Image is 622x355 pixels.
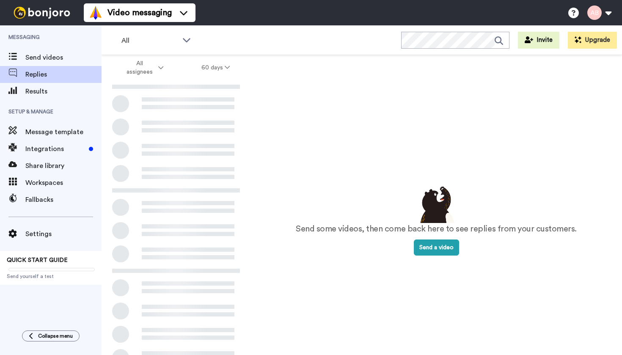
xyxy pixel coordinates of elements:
span: All [121,36,178,46]
p: Send some videos, then come back here to see replies from your customers. [296,223,577,235]
span: Workspaces [25,178,102,188]
span: QUICK START GUIDE [7,257,68,263]
span: Share library [25,161,102,171]
span: Settings [25,229,102,239]
button: Upgrade [568,32,617,49]
span: Send yourself a test [7,273,95,280]
button: 60 days [182,60,249,75]
span: Message template [25,127,102,137]
span: Send videos [25,52,102,63]
img: bj-logo-header-white.svg [10,7,74,19]
span: Collapse menu [38,333,73,339]
img: results-emptystates.png [415,184,457,223]
button: Collapse menu [22,330,80,341]
span: Video messaging [107,7,172,19]
span: Replies [25,69,102,80]
span: All assignees [122,59,157,76]
button: Invite [518,32,559,49]
a: Send a video [414,245,459,250]
span: Fallbacks [25,195,102,205]
span: Integrations [25,144,85,154]
img: vm-color.svg [89,6,102,19]
button: All assignees [103,56,182,80]
span: Results [25,86,102,96]
button: Send a video [414,239,459,256]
